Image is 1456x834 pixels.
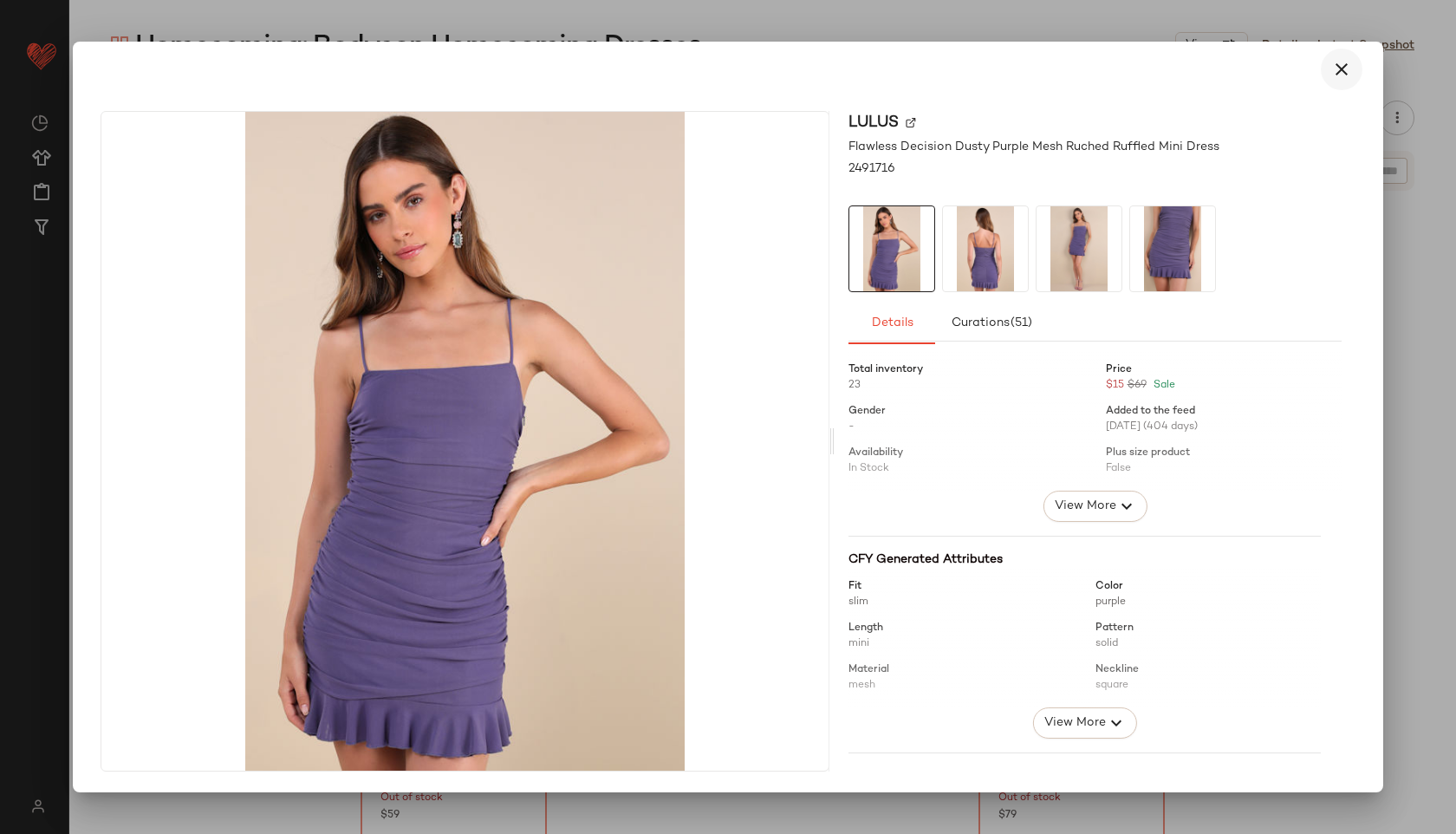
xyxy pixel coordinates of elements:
span: View More [1043,713,1105,733]
img: 11941121_2491716.jpg [101,112,829,771]
span: View More [1053,496,1115,517]
span: Flawless Decision Dusty Purple Mesh Ruched Ruffled Mini Dress [848,138,1219,156]
img: 11941181_2491716.jpg [1130,206,1215,291]
span: Details [870,316,913,330]
button: View More [1032,707,1136,739]
span: Lulus [848,111,899,134]
img: svg%3e [906,118,916,128]
div: CFY Generated Attributes [848,551,1321,569]
img: 11941161_2491716.jpg [1037,206,1121,291]
span: (51) [1010,316,1032,330]
img: 11941121_2491716.jpg [849,206,934,291]
span: 2491716 [848,160,895,178]
button: View More [1043,491,1147,522]
span: Curations [951,316,1033,330]
img: 11941141_2491716.jpg [943,206,1028,291]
